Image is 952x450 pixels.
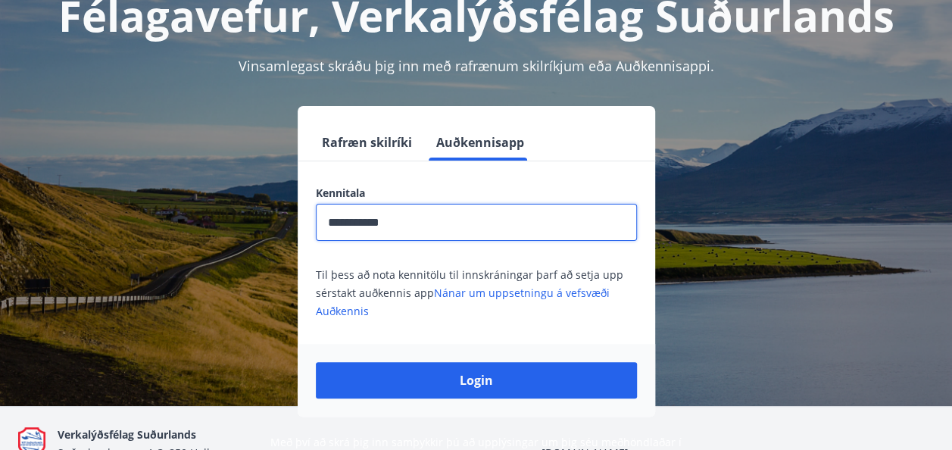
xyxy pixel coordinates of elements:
[316,286,610,318] a: Nánar um uppsetningu á vefsvæði Auðkennis
[316,362,637,398] button: Login
[58,427,196,442] span: Verkalýðsfélag Suðurlands
[316,124,418,161] button: Rafræn skilríki
[316,186,637,201] label: Kennitala
[316,267,623,318] span: Til þess að nota kennitölu til innskráningar þarf að setja upp sérstakt auðkennis app
[239,57,714,75] span: Vinsamlegast skráðu þig inn með rafrænum skilríkjum eða Auðkennisappi.
[430,124,530,161] button: Auðkennisapp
